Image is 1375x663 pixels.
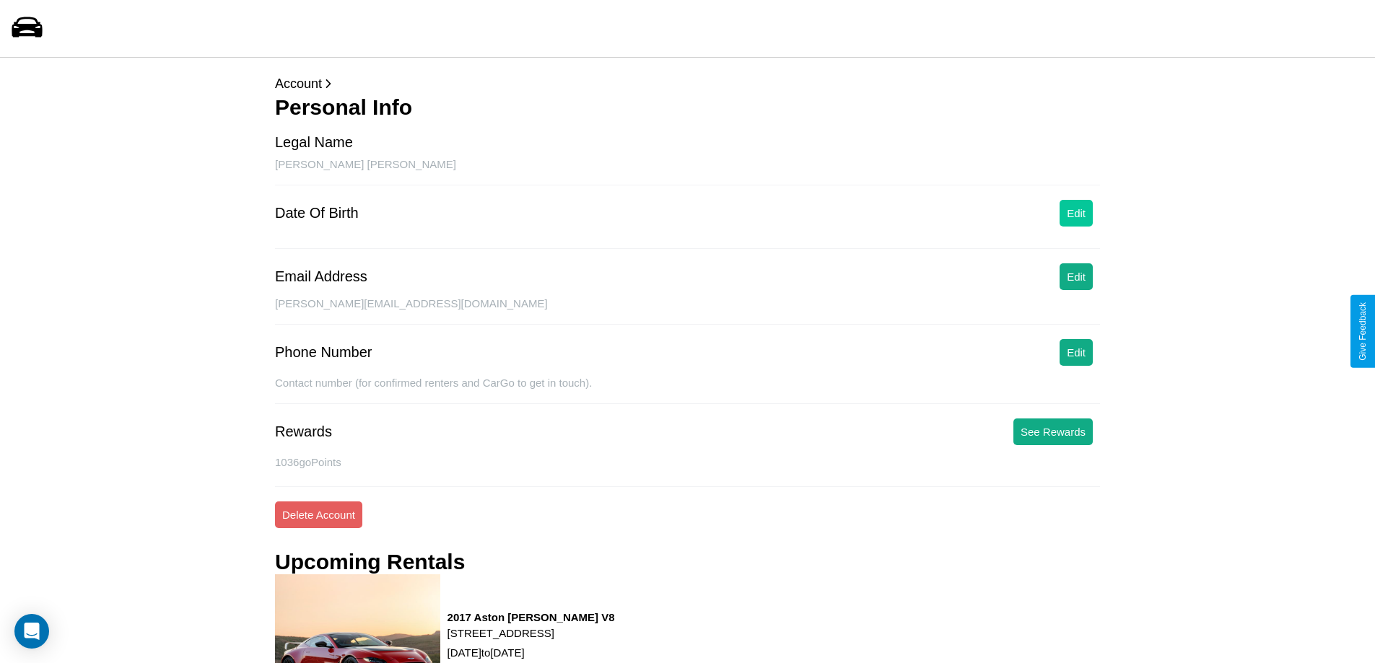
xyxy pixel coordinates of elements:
[275,423,332,440] div: Rewards
[448,643,615,662] p: [DATE] to [DATE]
[275,297,1100,325] div: [PERSON_NAME][EMAIL_ADDRESS][DOMAIN_NAME]
[275,72,1100,95] p: Account
[1060,200,1093,227] button: Edit
[275,452,1100,472] p: 1036 goPoints
[1060,263,1093,290] button: Edit
[275,501,362,528] button: Delete Account
[14,614,49,649] div: Open Intercom Messenger
[275,205,359,221] div: Date Of Birth
[448,611,615,623] h3: 2017 Aston [PERSON_NAME] V8
[275,377,1100,404] div: Contact number (for confirmed renters and CarGo to get in touch).
[275,268,367,285] div: Email Address
[1060,339,1093,366] button: Edit
[1013,418,1093,445] button: See Rewards
[275,134,353,151] div: Legal Name
[275,158,1100,185] div: [PERSON_NAME] [PERSON_NAME]
[275,550,465,574] h3: Upcoming Rentals
[275,95,1100,120] h3: Personal Info
[275,344,372,361] div: Phone Number
[1358,302,1368,361] div: Give Feedback
[448,623,615,643] p: [STREET_ADDRESS]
